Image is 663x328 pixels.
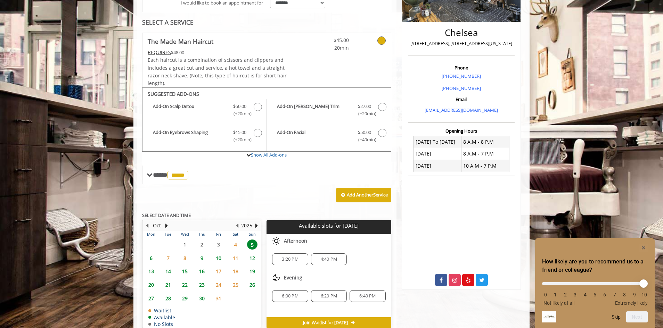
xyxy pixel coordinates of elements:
[247,239,257,250] span: 5
[461,148,509,160] td: 8 A.M - 7 P.M
[148,321,175,327] td: No Slots
[148,91,199,97] b: SUGGESTED ADD-ONS
[177,278,193,292] td: Select day22
[148,57,287,86] span: Each haircut is a combination of scissors and clippers and includes a great cut and service, a ho...
[148,315,175,320] td: Available
[230,266,241,276] span: 18
[230,280,241,290] span: 25
[180,293,190,303] span: 29
[311,253,347,265] div: 4:40 PM
[233,103,246,110] span: $50.00
[144,222,150,229] button: Previous Month
[244,278,261,292] td: Select day26
[408,128,515,133] h3: Opening Hours
[227,238,244,251] td: Select day4
[146,103,263,119] label: Add-On Scalp Detox
[213,293,224,303] span: 31
[193,278,210,292] td: Select day23
[146,253,156,263] span: 6
[277,129,351,143] b: Add-On Facial
[272,253,308,265] div: 3:20 PM
[543,300,574,306] span: Not likely at all
[227,251,244,265] td: Select day11
[247,253,257,263] span: 12
[272,237,280,245] img: afternoon slots
[148,308,175,313] td: Waitlist
[347,192,388,198] b: Add Another Service
[164,222,169,229] button: Next Month
[542,244,648,322] div: How likely are you to recommend us to a friend or colleague? Select an option from 0 to 10, with ...
[227,264,244,278] td: Select day18
[210,292,227,305] td: Select day31
[193,264,210,278] td: Select day16
[442,85,481,91] a: [PHONE_NUMBER]
[244,238,261,251] td: Select day5
[272,290,308,302] div: 6:00 PM
[572,292,579,297] li: 3
[354,110,375,117] span: (+20min )
[358,129,371,136] span: $50.00
[213,280,224,290] span: 24
[425,107,498,113] a: [EMAIL_ADDRESS][DOMAIN_NAME]
[153,222,161,229] button: Oct
[146,266,156,276] span: 13
[601,292,608,297] li: 6
[615,300,648,306] span: Extremely likely
[233,129,246,136] span: $15.00
[230,253,241,263] span: 11
[163,280,173,290] span: 21
[247,266,257,276] span: 19
[336,188,391,202] button: Add AnotherService
[442,73,481,79] a: [PHONE_NUMBER]
[210,264,227,278] td: Select day17
[612,314,621,320] button: Skip
[641,292,648,297] li: 10
[230,136,250,143] span: (+20min )
[241,222,252,229] button: 2025
[230,239,241,250] span: 4
[148,49,171,56] span: This service needs some Advance to be paid before we block your appointment
[254,222,259,229] button: Next Year
[143,278,159,292] td: Select day20
[359,293,376,299] span: 6:40 PM
[159,292,176,305] td: Select day28
[542,277,648,306] div: How likely are you to recommend us to a friend or colleague? Select an option from 0 to 10, with ...
[552,292,559,297] li: 1
[197,280,207,290] span: 23
[193,292,210,305] td: Select day30
[153,129,226,143] b: Add-On Eyebrows Shaping
[197,293,207,303] span: 30
[177,251,193,265] td: Select day8
[270,129,387,145] label: Add-On Facial
[244,264,261,278] td: Select day19
[163,266,173,276] span: 14
[177,231,193,238] th: Wed
[148,36,213,46] b: The Made Man Haircut
[143,251,159,265] td: Select day6
[193,231,210,238] th: Thu
[177,264,193,278] td: Select day15
[230,110,250,117] span: (+20min )
[591,292,598,297] li: 5
[542,292,549,297] li: 0
[163,293,173,303] span: 28
[163,253,173,263] span: 7
[410,40,513,47] p: [STREET_ADDRESS],[STREET_ADDRESS][US_STATE]
[197,266,207,276] span: 16
[146,280,156,290] span: 20
[146,293,156,303] span: 27
[153,103,226,117] b: Add-On Scalp Detox
[303,320,348,326] span: Join Waitlist for [DATE]
[311,290,347,302] div: 6:20 PM
[631,292,638,297] li: 9
[159,251,176,265] td: Select day7
[177,292,193,305] td: Select day29
[277,103,351,117] b: Add-On [PERSON_NAME] Trim
[234,222,240,229] button: Previous Year
[180,266,190,276] span: 15
[143,264,159,278] td: Select day13
[321,256,337,262] span: 4:40 PM
[358,103,371,110] span: $27.00
[210,278,227,292] td: Select day24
